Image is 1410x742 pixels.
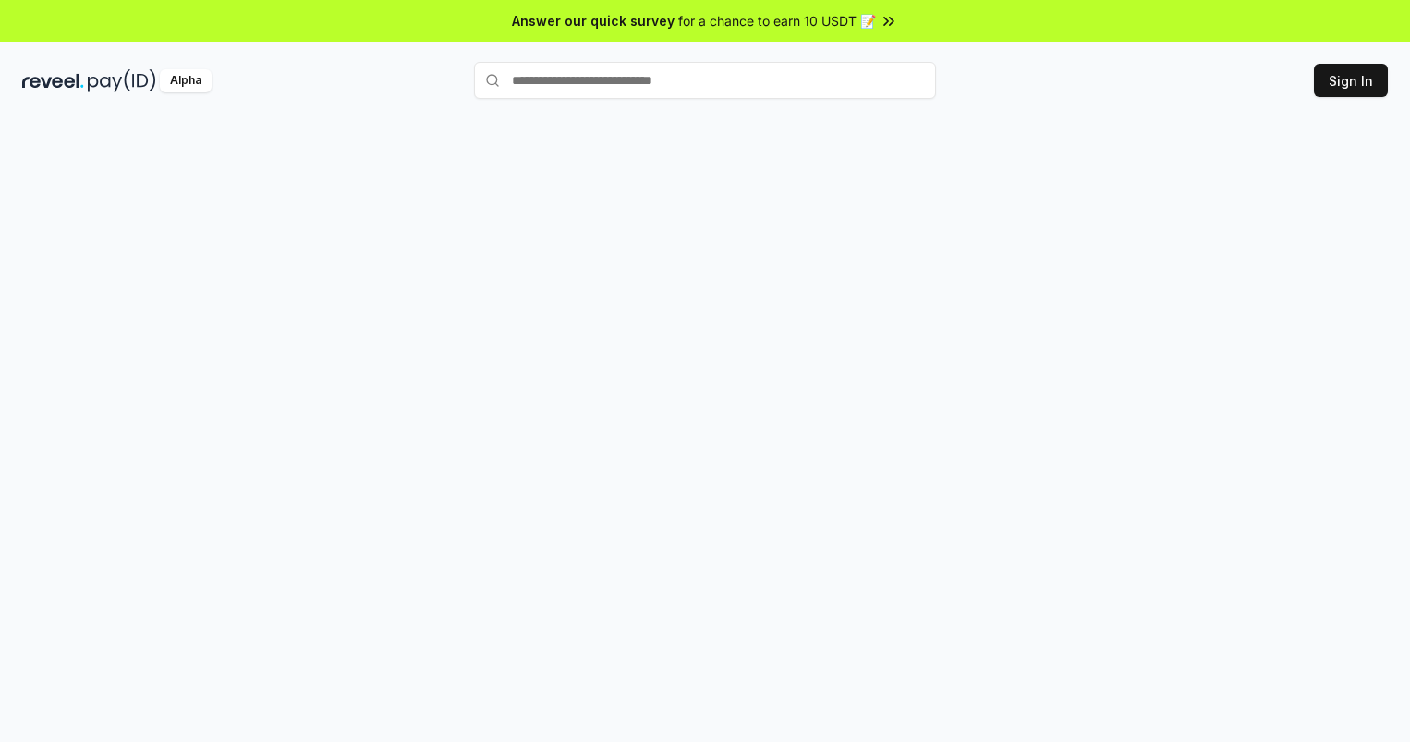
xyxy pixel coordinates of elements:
span: Answer our quick survey [512,11,675,30]
span: for a chance to earn 10 USDT 📝 [678,11,876,30]
img: pay_id [88,69,156,92]
div: Alpha [160,69,212,92]
img: reveel_dark [22,69,84,92]
button: Sign In [1314,64,1388,97]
